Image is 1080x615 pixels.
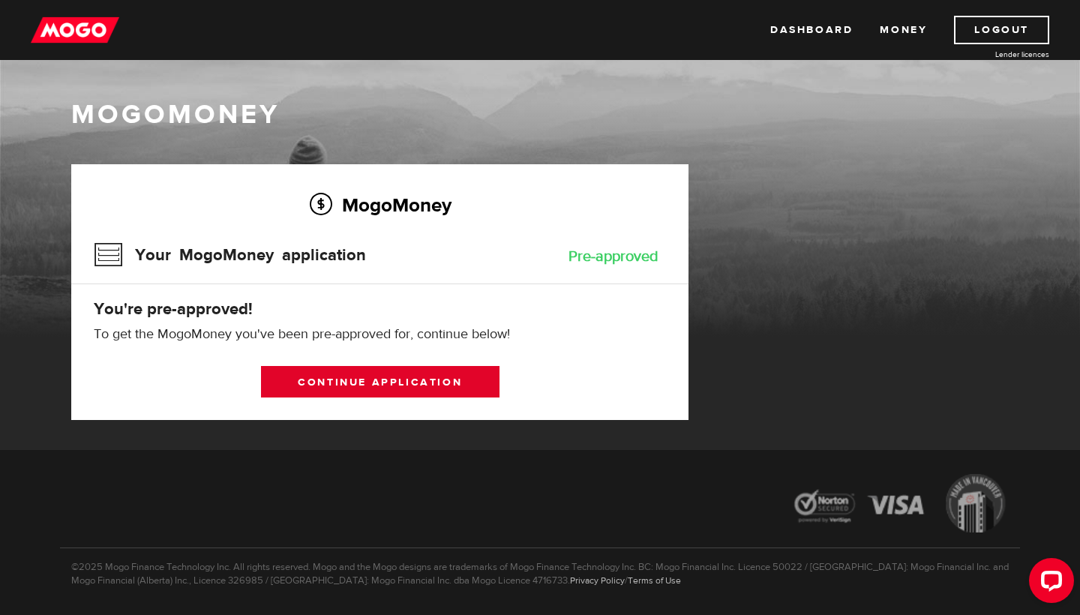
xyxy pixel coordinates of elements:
[94,235,366,274] h3: Your MogoMoney application
[568,249,658,264] div: Pre-approved
[261,366,499,397] a: Continue application
[94,189,666,220] h2: MogoMoney
[880,16,927,44] a: Money
[94,325,666,343] p: To get the MogoMoney you've been pre-approved for, continue below!
[770,16,853,44] a: Dashboard
[31,16,119,44] img: mogo_logo-11ee424be714fa7cbb0f0f49df9e16ec.png
[937,49,1049,60] a: Lender licences
[71,99,1009,130] h1: MogoMoney
[570,574,625,586] a: Privacy Policy
[94,298,666,319] h4: You're pre-approved!
[1017,552,1080,615] iframe: LiveChat chat widget
[954,16,1049,44] a: Logout
[60,547,1020,587] p: ©2025 Mogo Finance Technology Inc. All rights reserved. Mogo and the Mogo designs are trademarks ...
[628,574,681,586] a: Terms of Use
[780,463,1020,547] img: legal-icons-92a2ffecb4d32d839781d1b4e4802d7b.png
